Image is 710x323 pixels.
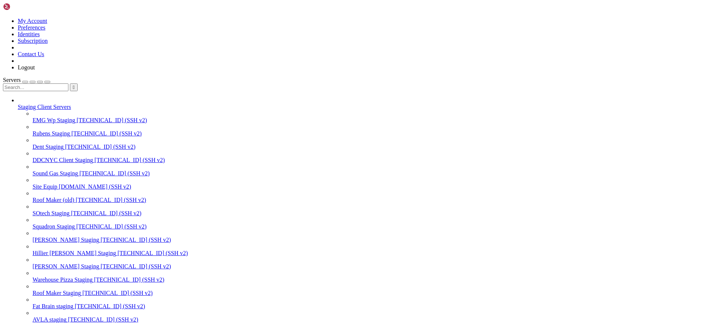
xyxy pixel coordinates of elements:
[33,290,707,296] a: Roof Maker Staging [TECHNICAL_ID] (SSH v2)
[33,290,81,296] span: Roof Maker Staging
[101,263,171,269] span: [TECHNICAL_ID] (SSH v2)
[33,137,707,150] li: Dent Staging [TECHNICAL_ID] (SSH v2)
[33,144,707,150] a: Dent Staging [TECHNICAL_ID] (SSH v2)
[18,38,48,44] a: Subscription
[33,157,93,163] span: DDCNYC Client Staging
[33,263,707,270] a: [PERSON_NAME] Staging [TECHNICAL_ID] (SSH v2)
[33,250,707,257] a: Hillier [PERSON_NAME] Staging [TECHNICAL_ID] (SSH v2)
[33,183,57,190] span: Site Equip
[3,3,45,10] img: Shellngn
[71,210,141,216] span: [TECHNICAL_ID] (SSH v2)
[18,31,40,37] a: Identities
[82,290,153,296] span: [TECHNICAL_ID] (SSH v2)
[18,18,47,24] a: My Account
[59,183,131,190] span: [DOMAIN_NAME] (SSH v2)
[33,223,75,230] span: Squadron Staging
[33,310,707,323] li: AVLA staging [TECHNICAL_ID] (SSH v2)
[33,316,707,323] a: AVLA staging [TECHNICAL_ID] (SSH v2)
[94,276,164,283] span: [TECHNICAL_ID] (SSH v2)
[70,83,78,91] button: 
[33,276,707,283] a: Warehouse Pizza Staging [TECHNICAL_ID] (SSH v2)
[18,64,35,71] a: Logout
[33,197,707,203] a: Roof Maker (old) [TECHNICAL_ID] (SSH v2)
[33,237,707,243] a: [PERSON_NAME] Staging [TECHNICAL_ID] (SSH v2)
[76,223,146,230] span: [TECHNICAL_ID] (SSH v2)
[33,243,707,257] li: Hillier [PERSON_NAME] Staging [TECHNICAL_ID] (SSH v2)
[71,130,142,137] span: [TECHNICAL_ID] (SSH v2)
[76,197,146,203] span: [TECHNICAL_ID] (SSH v2)
[33,223,707,230] a: Squadron Staging [TECHNICAL_ID] (SSH v2)
[33,117,707,124] a: EMG Wp Staging [TECHNICAL_ID] (SSH v2)
[33,263,99,269] span: [PERSON_NAME] Staging
[33,210,707,217] a: SOtech Staging [TECHNICAL_ID] (SSH v2)
[33,197,74,203] span: Roof Maker (old)
[33,237,99,243] span: [PERSON_NAME] Staging
[33,230,707,243] li: [PERSON_NAME] Staging [TECHNICAL_ID] (SSH v2)
[33,276,92,283] span: Warehouse Pizza Staging
[33,303,707,310] a: Fat Brain staging [TECHNICAL_ID] (SSH v2)
[68,316,138,323] span: [TECHNICAL_ID] (SSH v2)
[65,144,135,150] span: [TECHNICAL_ID] (SSH v2)
[33,190,707,203] li: Roof Maker (old) [TECHNICAL_ID] (SSH v2)
[77,117,147,123] span: [TECHNICAL_ID] (SSH v2)
[33,257,707,270] li: [PERSON_NAME] Staging [TECHNICAL_ID] (SSH v2)
[18,104,707,110] a: Staging Client Servers
[118,250,188,256] span: [TECHNICAL_ID] (SSH v2)
[3,77,50,83] a: Servers
[33,117,75,123] span: EMG Wp Staging
[33,130,70,137] span: Rubens Staging
[33,217,707,230] li: Squadron Staging [TECHNICAL_ID] (SSH v2)
[33,170,78,176] span: Sound Gas Staging
[80,170,150,176] span: [TECHNICAL_ID] (SSH v2)
[33,177,707,190] li: Site Equip [DOMAIN_NAME] (SSH v2)
[3,83,68,91] input: Search...
[33,303,73,309] span: Fat Brain staging
[33,203,707,217] li: SOtech Staging [TECHNICAL_ID] (SSH v2)
[33,110,707,124] li: EMG Wp Staging [TECHNICAL_ID] (SSH v2)
[33,296,707,310] li: Fat Brain staging [TECHNICAL_ID] (SSH v2)
[33,157,707,164] a: DDCNYC Client Staging [TECHNICAL_ID] (SSH v2)
[33,270,707,283] li: Warehouse Pizza Staging [TECHNICAL_ID] (SSH v2)
[75,303,145,309] span: [TECHNICAL_ID] (SSH v2)
[33,283,707,296] li: Roof Maker Staging [TECHNICAL_ID] (SSH v2)
[18,24,45,31] a: Preferences
[33,250,116,256] span: Hillier [PERSON_NAME] Staging
[18,104,71,110] span: Staging Client Servers
[73,85,75,90] span: 
[33,150,707,164] li: DDCNYC Client Staging [TECHNICAL_ID] (SSH v2)
[33,130,707,137] a: Rubens Staging [TECHNICAL_ID] (SSH v2)
[3,77,21,83] span: Servers
[33,316,67,323] span: AVLA staging
[33,170,707,177] a: Sound Gas Staging [TECHNICAL_ID] (SSH v2)
[95,157,165,163] span: [TECHNICAL_ID] (SSH v2)
[101,237,171,243] span: [TECHNICAL_ID] (SSH v2)
[18,51,44,57] a: Contact Us
[33,124,707,137] li: Rubens Staging [TECHNICAL_ID] (SSH v2)
[33,210,70,216] span: SOtech Staging
[33,164,707,177] li: Sound Gas Staging [TECHNICAL_ID] (SSH v2)
[33,183,707,190] a: Site Equip [DOMAIN_NAME] (SSH v2)
[33,144,64,150] span: Dent Staging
